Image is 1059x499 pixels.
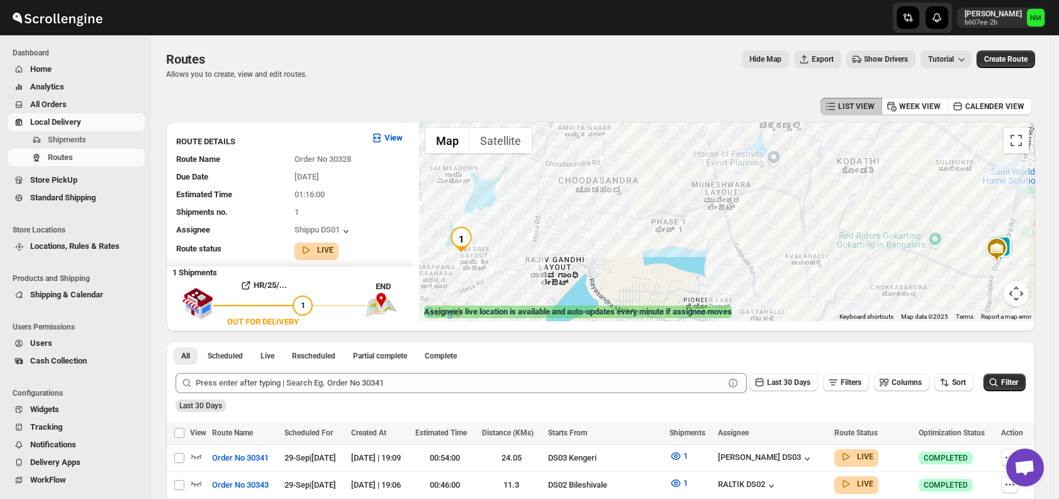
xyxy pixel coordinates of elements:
[13,225,145,235] span: Store Locations
[284,428,333,437] span: Scheduled For
[952,378,966,387] span: Sort
[30,82,64,91] span: Analytics
[415,479,474,491] div: 00:46:00
[8,78,145,96] button: Analytics
[718,452,814,465] button: [PERSON_NAME] DS03
[742,50,789,68] button: Map action label
[174,347,198,365] button: All routes
[292,351,335,361] span: Rescheduled
[317,246,333,255] b: LIVE
[919,428,985,437] span: Optimization Status
[882,98,948,115] button: WEEK VIEW
[294,207,299,217] span: 1
[1001,378,1018,387] span: Filter
[30,175,77,185] span: Store PickUp
[30,290,103,299] span: Shipping & Calendar
[351,452,408,464] div: [DATE] | 19:09
[662,473,695,493] button: 1
[823,374,869,391] button: Filters
[415,452,474,464] div: 00:54:00
[901,313,948,320] span: Map data ©2025
[13,322,145,332] span: Users Permissions
[469,128,532,153] button: Show satellite imagery
[1006,449,1044,486] div: Open chat
[683,451,688,461] span: 1
[834,428,878,437] span: Route Status
[284,480,336,490] span: 29-Sep | [DATE]
[841,378,861,387] span: Filters
[30,241,120,251] span: Locations, Rules & Rates
[10,2,104,33] img: ScrollEngine
[8,352,145,370] button: Cash Collection
[767,378,810,387] span: Last 30 Days
[415,428,467,437] span: Estimated Time
[718,479,778,492] div: RALTIK DS02
[422,305,464,321] a: Open this area in Google Maps (opens a new window)
[212,428,253,437] span: Route Name
[205,448,276,468] button: Order No 30341
[821,98,882,115] button: LIST VIEW
[8,401,145,418] button: Widgets
[839,450,873,463] button: LIVE
[212,479,269,491] span: Order No 30343
[965,19,1022,26] p: b607ea-2b
[425,351,457,361] span: Complete
[948,98,1032,115] button: CALENDER VIEW
[8,286,145,304] button: Shipping & Calendar
[846,50,916,68] button: Show Drivers
[351,479,408,491] div: [DATE] | 19:06
[30,440,76,449] span: Notifications
[874,374,929,391] button: Columns
[48,152,73,162] span: Routes
[13,48,145,58] span: Dashboard
[176,225,210,234] span: Assignee
[30,193,96,202] span: Standard Shipping
[8,96,145,113] button: All Orders
[482,428,534,437] span: Distance (KMs)
[376,280,413,293] div: END
[422,305,464,321] img: Google
[181,351,190,361] span: All
[353,351,407,361] span: Partial complete
[196,373,724,393] input: Press enter after typing | Search Eg. Order No 30341
[449,227,474,252] div: 1
[30,475,66,485] span: WorkFlow
[30,356,87,365] span: Cash Collection
[30,64,52,74] span: Home
[8,335,145,352] button: Users
[351,428,386,437] span: Created At
[284,453,336,462] span: 29-Sep | [DATE]
[13,273,145,284] span: Products and Shipping
[166,261,217,277] b: 1 Shipments
[899,101,941,112] span: WEEK VIEW
[983,374,1026,391] button: Filter
[363,128,410,148] button: View
[662,446,695,466] button: 1
[261,351,274,361] span: Live
[839,478,873,490] button: LIVE
[212,452,269,464] span: Order No 30341
[425,128,469,153] button: Show street map
[8,149,145,166] button: Routes
[8,238,145,255] button: Locations, Rules & Rates
[8,60,145,78] button: Home
[921,50,972,68] button: Tutorial
[30,100,67,109] span: All Orders
[13,388,145,398] span: Configurations
[981,313,1031,320] a: Report a map error
[30,404,59,414] span: Widgets
[301,301,305,310] span: 1
[48,135,86,144] span: Shipments
[482,452,541,464] div: 24.05
[182,279,213,328] img: shop.svg
[718,428,749,437] span: Assignee
[924,453,968,463] span: COMPLETED
[30,117,81,127] span: Local Delivery
[1004,128,1029,153] button: Toggle fullscreen view
[934,374,973,391] button: Sort
[300,244,333,256] button: LIVE
[794,50,841,68] button: Export
[683,478,688,488] span: 1
[176,172,208,181] span: Due Date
